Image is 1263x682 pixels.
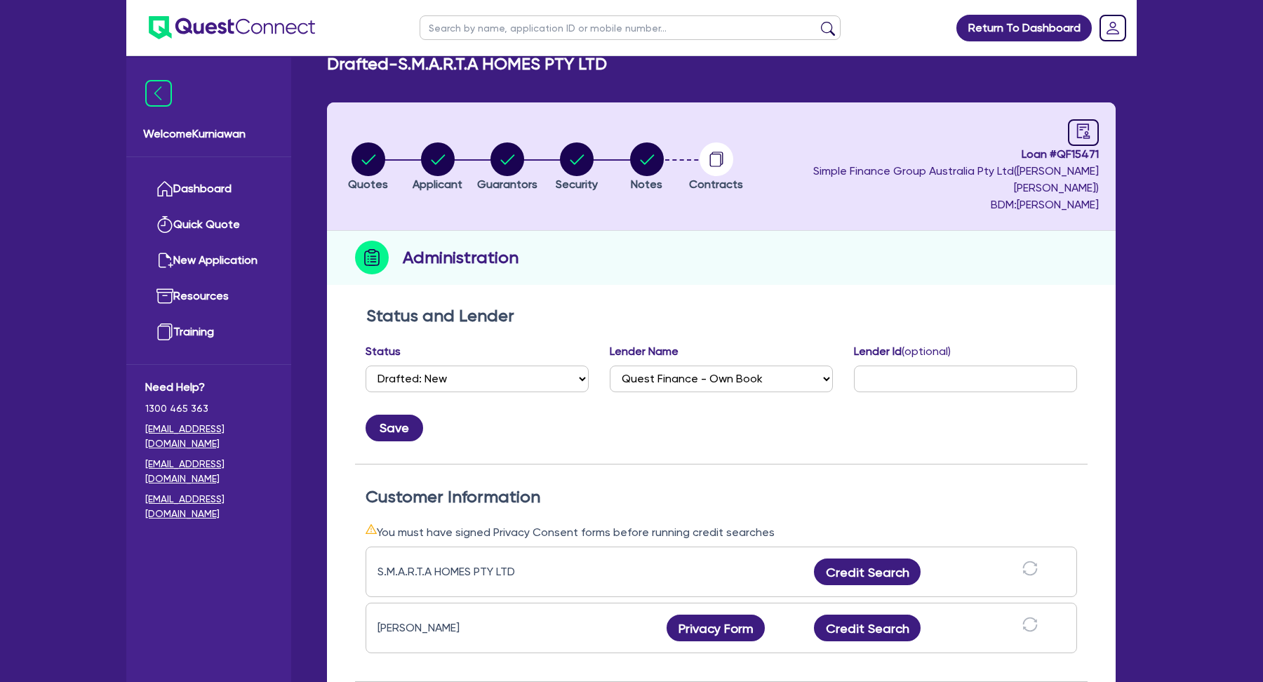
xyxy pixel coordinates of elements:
a: Quick Quote [145,207,272,243]
button: Contracts [688,142,744,194]
span: sync [1022,617,1038,632]
h2: Customer Information [366,487,1077,507]
button: sync [1018,560,1042,584]
a: [EMAIL_ADDRESS][DOMAIN_NAME] [145,492,272,521]
a: Return To Dashboard [956,15,1092,41]
button: Privacy Form [667,615,765,641]
a: [EMAIL_ADDRESS][DOMAIN_NAME] [145,422,272,451]
img: training [156,323,173,340]
span: Need Help? [145,379,272,396]
button: Notes [629,142,664,194]
h2: Drafted - S.M.A.R.T.A HOMES PTY LTD [327,54,607,74]
label: Lender Name [610,343,679,360]
a: Dropdown toggle [1095,10,1131,46]
label: Status [366,343,401,360]
div: S.M.A.R.T.A HOMES PTY LTD [377,563,553,580]
span: Quotes [348,178,388,191]
span: Contracts [689,178,743,191]
label: Lender Id [854,343,951,360]
span: sync [1022,561,1038,576]
span: (optional) [902,345,951,358]
img: new-application [156,252,173,269]
img: icon-menu-close [145,80,172,107]
img: quest-connect-logo-blue [149,16,315,39]
img: quick-quote [156,216,173,233]
span: Guarantors [477,178,537,191]
a: Dashboard [145,171,272,207]
a: [EMAIL_ADDRESS][DOMAIN_NAME] [145,457,272,486]
button: Applicant [412,142,463,194]
span: Loan # QF15471 [754,146,1099,163]
button: Credit Search [814,559,921,585]
h2: Status and Lender [366,306,1076,326]
span: BDM: [PERSON_NAME] [754,196,1099,213]
button: Guarantors [476,142,538,194]
span: Welcome Kurniawan [143,126,274,142]
a: Resources [145,279,272,314]
span: 1300 465 363 [145,401,272,416]
a: New Application [145,243,272,279]
span: Simple Finance Group Australia Pty Ltd ( [PERSON_NAME] [PERSON_NAME] ) [813,164,1099,194]
div: [PERSON_NAME] [377,620,553,636]
span: warning [366,523,377,535]
a: Training [145,314,272,350]
button: Save [366,415,423,441]
button: Quotes [347,142,389,194]
div: You must have signed Privacy Consent forms before running credit searches [366,523,1077,541]
button: Security [555,142,599,194]
img: resources [156,288,173,305]
input: Search by name, application ID or mobile number... [420,15,841,40]
span: Security [556,178,598,191]
span: Applicant [413,178,462,191]
span: audit [1076,123,1091,139]
h2: Administration [403,245,519,270]
button: sync [1018,616,1042,641]
button: Credit Search [814,615,921,641]
span: Notes [631,178,662,191]
img: step-icon [355,241,389,274]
